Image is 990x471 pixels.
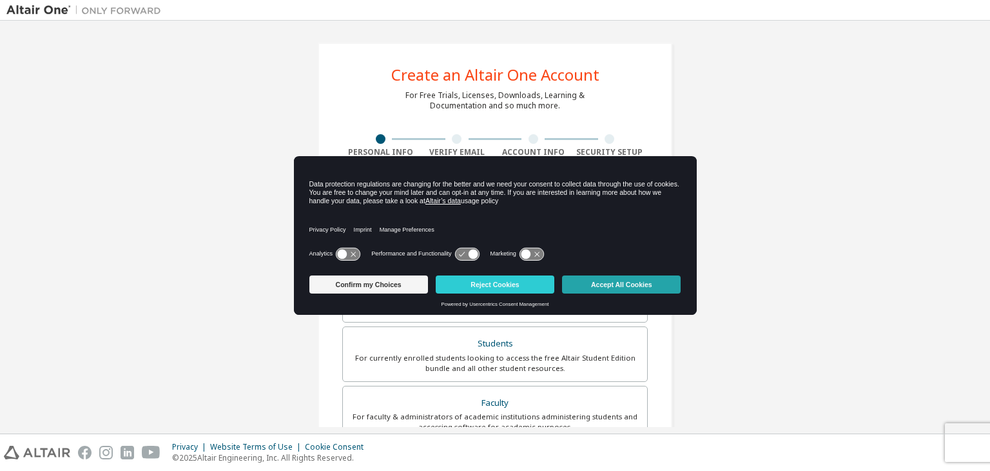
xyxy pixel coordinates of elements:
[351,353,639,374] div: For currently enrolled students looking to access the free Altair Student Edition bundle and all ...
[351,412,639,432] div: For faculty & administrators of academic institutions administering students and accessing softwa...
[419,147,496,157] div: Verify Email
[305,442,371,452] div: Cookie Consent
[342,147,419,157] div: Personal Info
[172,452,371,463] p: © 2025 Altair Engineering, Inc. All Rights Reserved.
[351,394,639,412] div: Faculty
[78,446,92,459] img: facebook.svg
[351,335,639,353] div: Students
[99,446,113,459] img: instagram.svg
[6,4,168,17] img: Altair One
[121,446,134,459] img: linkedin.svg
[405,90,585,111] div: For Free Trials, Licenses, Downloads, Learning & Documentation and so much more.
[391,67,599,83] div: Create an Altair One Account
[495,147,572,157] div: Account Info
[172,442,210,452] div: Privacy
[210,442,305,452] div: Website Terms of Use
[142,446,160,459] img: youtube.svg
[572,147,648,157] div: Security Setup
[4,446,70,459] img: altair_logo.svg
